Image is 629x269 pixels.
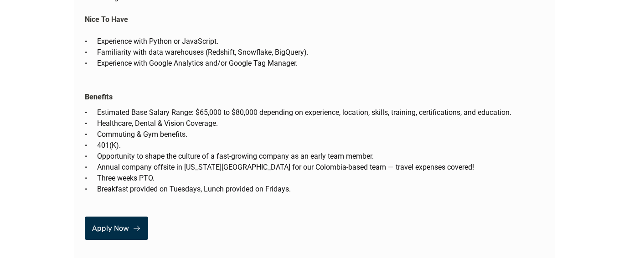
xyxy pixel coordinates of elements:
p: Familiarity with data warehouses (Redshift, Snowflake, BigQuery). [97,47,544,58]
p: Commuting & Gym benefits. [97,129,544,140]
p: Apply Now [92,224,129,233]
p: Experience with Python or JavaScript. [97,36,544,47]
p: Estimated Base Salary Range: $65,000 to $80,000 depending on experience, location, skills, traini... [97,107,544,118]
p: Three weeks PTO. [97,173,544,184]
strong: Benefits [85,93,113,101]
p: Nice To Have [85,14,544,25]
p: Healthcare, Dental & Vision Coverage. [97,118,544,129]
p: Breakfast provided on Tuesdays, Lunch provided on Fridays. [97,184,544,195]
p: Opportunity to shape the culture of a fast-growing company as an early team member. [97,151,544,162]
a: Apply Now [85,217,148,240]
p: 401(K). [97,140,544,151]
p: Experience with Google Analytics and/or Google Tag Manager. [97,58,544,69]
p: Annual company offsite in [US_STATE][GEOGRAPHIC_DATA] for our Colombia-based team — travel expens... [97,162,544,173]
